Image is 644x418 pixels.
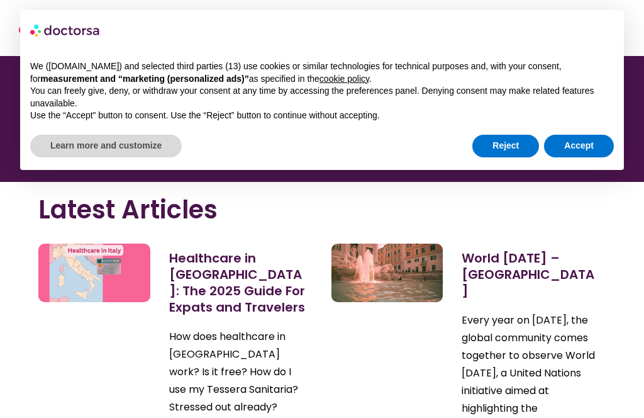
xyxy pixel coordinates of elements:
a: cookie policy [319,74,369,84]
a: Healthcare in [GEOGRAPHIC_DATA]: The 2025 Guide For Expats and Travelers [169,249,305,316]
img: logo [30,20,101,40]
button: Reject [472,135,539,157]
h2: Latest Articles [38,195,605,225]
a: World [DATE] – [GEOGRAPHIC_DATA] [462,249,594,300]
p: Use the “Accept” button to consent. Use the “Reject” button to continue without accepting. [30,110,614,122]
img: healthcare system in italy [38,244,150,302]
button: Learn more and customize [30,135,182,157]
p: We ([DOMAIN_NAME]) and selected third parties (13) use cookies or similar technologies for techni... [30,60,614,85]
button: Accept [544,135,614,157]
strong: measurement and “marketing (personalized ads)” [40,74,248,84]
img: tap water in rome [331,244,443,302]
p: You can freely give, deny, or withdraw your consent at any time by accessing the preferences pane... [30,85,614,110]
